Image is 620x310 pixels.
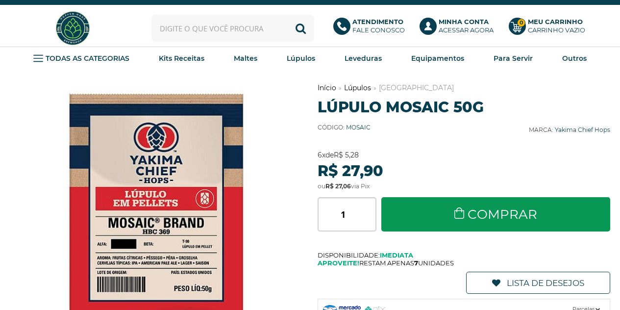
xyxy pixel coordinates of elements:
[439,18,494,34] p: Acessar agora
[379,83,454,92] a: [GEOGRAPHIC_DATA]
[420,18,499,39] a: Minha ContaAcessar agora
[318,151,359,159] span: de
[529,126,553,133] b: Marca:
[318,124,345,131] b: Código:
[318,98,610,116] h1: Lúpulo Mosaic 50g
[318,162,383,180] strong: R$ 27,90
[159,54,204,63] strong: Kits Receitas
[159,51,204,66] a: Kits Receitas
[325,182,351,190] strong: R$ 27,06
[287,51,315,66] a: Lúpulos
[54,10,91,47] img: Hopfen Haus BrewShop
[287,54,315,63] strong: Lúpulos
[344,83,371,92] a: Lúpulos
[439,18,489,26] b: Minha Conta
[352,18,405,34] p: Fale conosco
[346,124,371,131] span: MOSAIC
[318,83,336,92] a: Início
[287,15,314,42] button: Buscar
[517,19,525,27] strong: 0
[234,54,257,63] strong: Maltes
[411,51,464,66] a: Equipamentos
[494,54,533,63] strong: Para Servir
[33,51,129,66] a: TODAS AS CATEGORIAS
[318,259,610,267] span: Restam apenas unidades
[318,182,370,190] span: ou via Pix
[466,272,610,294] a: Lista de Desejos
[494,51,533,66] a: Para Servir
[318,151,325,159] strong: 6x
[151,15,315,42] input: Digite o que você procura
[46,54,129,63] strong: TODAS AS CATEGORIAS
[528,26,585,34] div: Carrinho Vazio
[318,251,610,259] span: Disponibilidade:
[528,18,583,26] b: Meu Carrinho
[334,151,359,159] strong: R$ 5,28
[318,259,359,267] b: Aproveite!
[380,251,413,259] b: Imediata
[555,126,610,133] a: Yakima Chief Hops
[562,54,587,63] strong: Outros
[414,259,418,267] b: 7
[345,51,382,66] a: Leveduras
[381,197,610,232] a: Comprar
[234,51,257,66] a: Maltes
[333,18,410,39] a: AtendimentoFale conosco
[411,54,464,63] strong: Equipamentos
[562,51,587,66] a: Outros
[352,18,403,26] b: Atendimento
[345,54,382,63] strong: Leveduras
